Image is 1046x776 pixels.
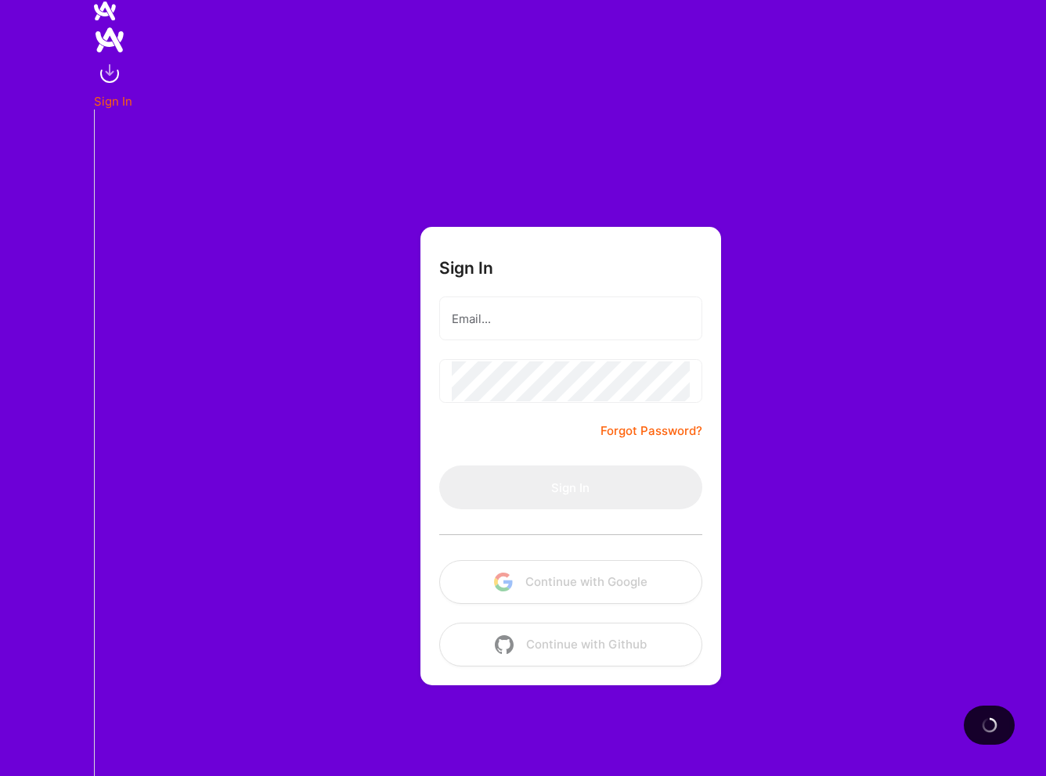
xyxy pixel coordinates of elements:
[94,26,125,54] img: logo
[494,573,513,591] img: icon
[439,623,702,666] button: Continue with Github
[495,635,514,654] img: icon
[94,93,1046,110] div: Sign In
[94,58,125,89] img: sign in
[601,422,702,440] a: Forgot Password?
[94,58,1046,110] a: sign inSign In
[439,258,493,278] h3: Sign In
[452,299,690,339] input: Email...
[439,560,702,604] button: Continue with Google
[439,465,702,509] button: Sign In
[981,717,998,734] img: loading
